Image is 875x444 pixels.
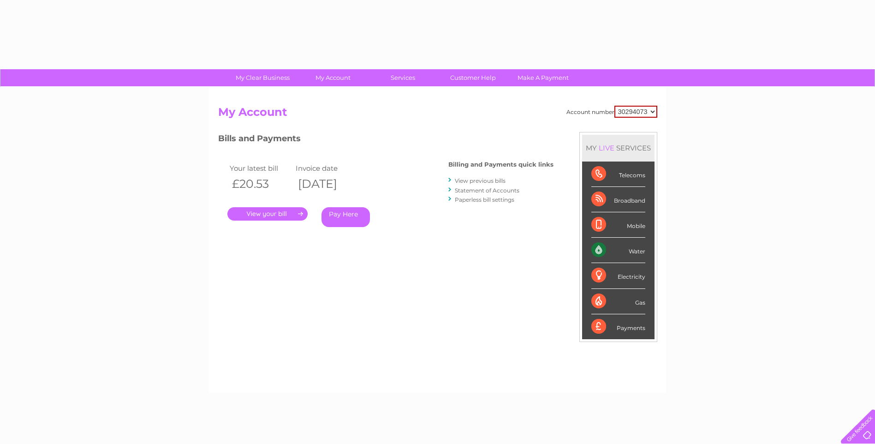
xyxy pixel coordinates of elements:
h3: Bills and Payments [218,132,554,148]
a: Pay Here [321,207,370,227]
div: Gas [591,289,645,314]
div: Mobile [591,212,645,238]
h4: Billing and Payments quick links [448,161,554,168]
a: My Account [295,69,371,86]
a: View previous bills [455,177,506,184]
a: Make A Payment [505,69,581,86]
div: MY SERVICES [582,135,655,161]
div: Telecoms [591,162,645,187]
div: Electricity [591,263,645,288]
th: £20.53 [227,174,294,193]
a: Statement of Accounts [455,187,519,194]
div: Payments [591,314,645,339]
a: Paperless bill settings [455,196,514,203]
td: Invoice date [293,162,360,174]
div: Account number [566,106,657,118]
th: [DATE] [293,174,360,193]
a: My Clear Business [225,69,301,86]
a: . [227,207,308,221]
h2: My Account [218,106,657,123]
a: Customer Help [435,69,511,86]
td: Your latest bill [227,162,294,174]
div: Water [591,238,645,263]
div: Broadband [591,187,645,212]
a: Services [365,69,441,86]
div: LIVE [597,144,616,152]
